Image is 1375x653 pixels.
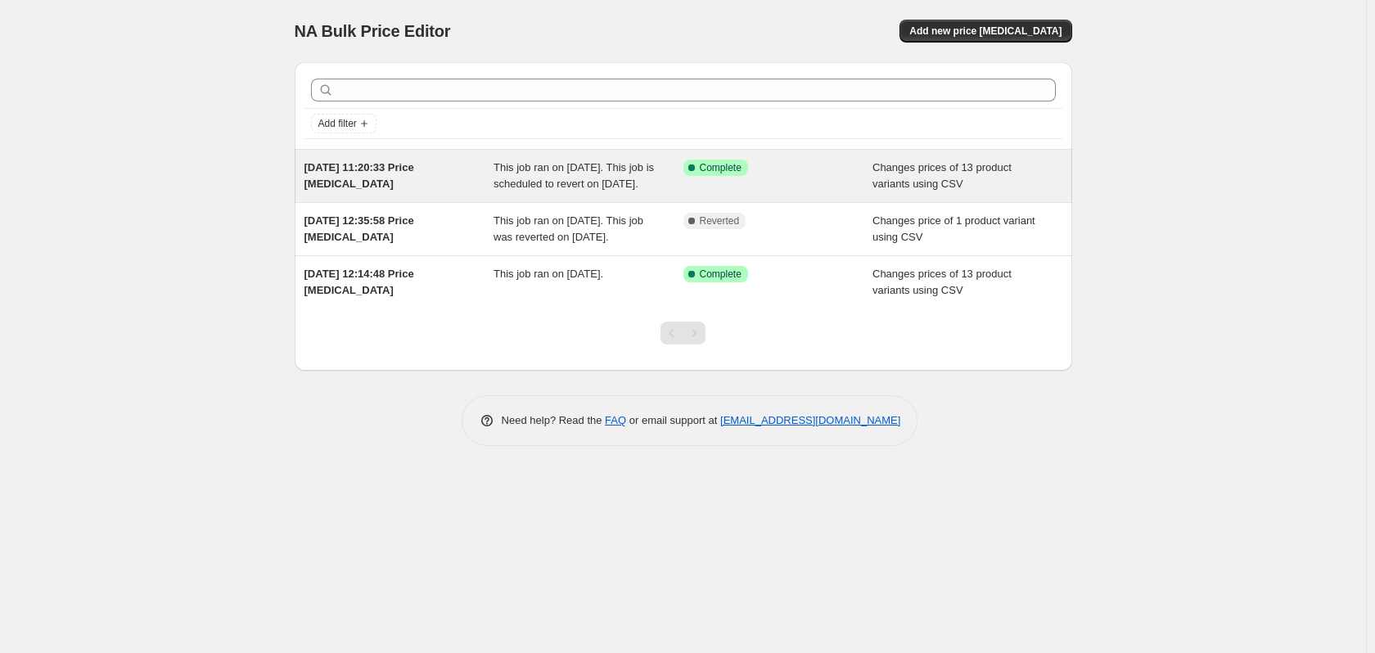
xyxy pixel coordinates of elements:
span: Changes price of 1 product variant using CSV [872,214,1035,243]
a: FAQ [605,414,626,426]
span: NA Bulk Price Editor [295,22,451,40]
span: or email support at [626,414,720,426]
span: Complete [700,161,742,174]
span: Changes prices of 13 product variants using CSV [872,161,1012,190]
span: This job ran on [DATE]. This job is scheduled to revert on [DATE]. [494,161,654,190]
span: [DATE] 12:35:58 Price [MEDICAL_DATA] [304,214,414,243]
span: [DATE] 11:20:33 Price [MEDICAL_DATA] [304,161,414,190]
span: Add new price [MEDICAL_DATA] [909,25,1062,38]
span: [DATE] 12:14:48 Price [MEDICAL_DATA] [304,268,414,296]
span: This job ran on [DATE]. [494,268,603,280]
span: Complete [700,268,742,281]
a: [EMAIL_ADDRESS][DOMAIN_NAME] [720,414,900,426]
button: Add filter [311,114,376,133]
span: Need help? Read the [502,414,606,426]
span: This job ran on [DATE]. This job was reverted on [DATE]. [494,214,643,243]
span: Changes prices of 13 product variants using CSV [872,268,1012,296]
span: Reverted [700,214,740,227]
nav: Pagination [660,322,706,345]
span: Add filter [318,117,357,130]
button: Add new price [MEDICAL_DATA] [899,20,1071,43]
